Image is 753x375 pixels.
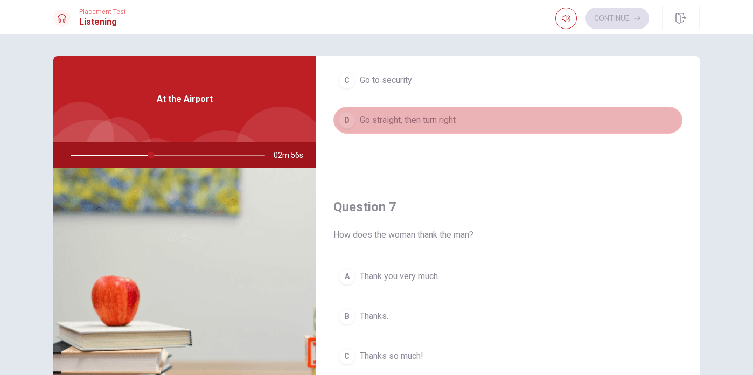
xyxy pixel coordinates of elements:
[333,343,682,370] button: CThanks so much!
[338,268,355,285] div: A
[333,228,682,241] span: How does the woman thank the man?
[79,16,126,29] h1: Listening
[338,112,355,129] div: D
[338,72,355,89] div: C
[274,142,312,168] span: 02m 56s
[157,93,213,106] span: At the Airport
[338,348,355,365] div: C
[360,270,440,283] span: Thank you very much.
[333,198,682,216] h4: Question 7
[360,350,423,363] span: Thanks so much!
[79,8,126,16] span: Placement Test
[360,74,412,87] span: Go to security
[360,114,456,127] span: Go straight, then turn right
[333,107,682,134] button: DGo straight, then turn right
[338,308,355,325] div: B
[360,310,388,323] span: Thanks.
[333,263,682,290] button: AThank you very much.
[333,303,682,330] button: BThanks.
[333,67,682,94] button: CGo to security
